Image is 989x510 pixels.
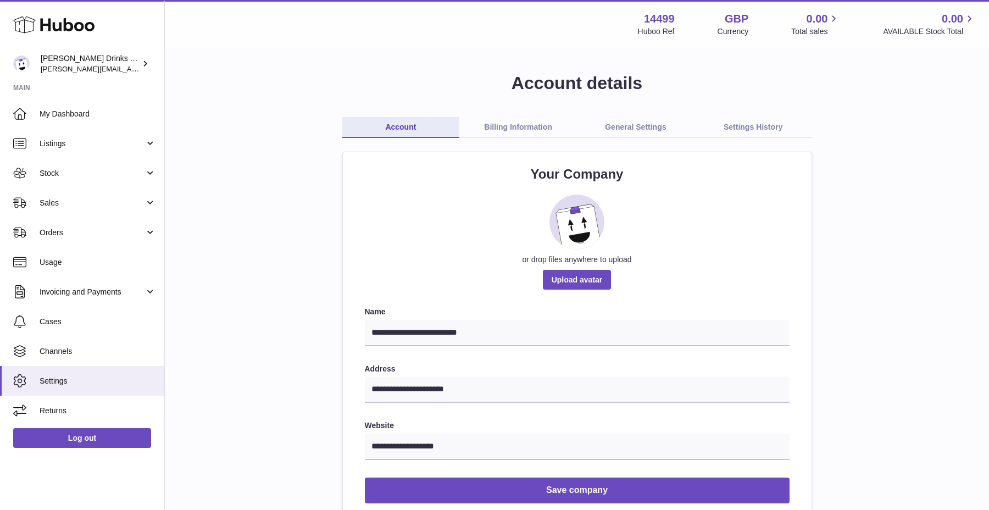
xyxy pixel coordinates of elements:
a: Settings History [694,117,812,138]
a: 0.00 Total sales [791,12,840,37]
a: Log out [13,428,151,448]
span: Cases [40,317,156,327]
span: Listings [40,138,145,149]
span: Channels [40,346,156,357]
span: Total sales [791,26,840,37]
label: Name [365,307,790,317]
a: 0.00 AVAILABLE Stock Total [883,12,976,37]
span: 0.00 [942,12,963,26]
div: Currency [718,26,749,37]
span: Usage [40,257,156,268]
span: [PERSON_NAME][EMAIL_ADDRESS][DOMAIN_NAME] [41,64,220,73]
span: AVAILABLE Stock Total [883,26,976,37]
a: General Settings [577,117,694,138]
a: Billing Information [459,117,577,138]
span: Settings [40,376,156,386]
a: Account [342,117,460,138]
span: Returns [40,406,156,416]
span: Upload avatar [543,270,612,290]
span: Invoicing and Payments [40,287,145,297]
img: daniel@zoosdrinks.com [13,56,30,72]
span: Orders [40,228,145,238]
span: My Dashboard [40,109,156,119]
strong: 14499 [644,12,675,26]
button: Save company [365,478,790,503]
span: Stock [40,168,145,179]
h2: Your Company [365,165,790,183]
div: Huboo Ref [638,26,675,37]
strong: GBP [725,12,748,26]
label: Website [365,420,790,431]
span: 0.00 [807,12,828,26]
span: Sales [40,198,145,208]
div: or drop files anywhere to upload [365,254,790,265]
h1: Account details [182,71,971,95]
label: Address [365,364,790,374]
img: placeholder_image.svg [549,195,604,250]
div: [PERSON_NAME] Drinks LTD (t/a Zooz) [41,53,140,74]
